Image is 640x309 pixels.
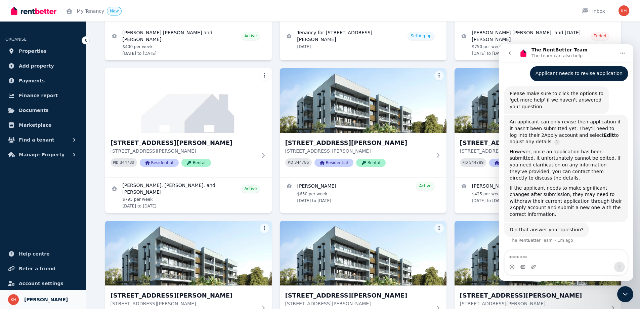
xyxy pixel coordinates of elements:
button: Manage Property [5,148,80,161]
code: 344786 [294,160,309,165]
span: New [110,9,119,13]
a: View details for Joy Lee [455,178,621,207]
a: Documents [5,104,80,117]
button: More options [260,71,269,80]
span: Residential [314,159,353,167]
span: Documents [19,106,49,114]
img: 9/26 Arthur Street, Coffs Harbour [455,221,621,285]
button: More options [434,224,444,233]
span: Add property [19,62,54,70]
a: Marketplace [5,118,80,132]
h3: [STREET_ADDRESS][PERSON_NAME] [285,291,432,300]
h3: [STREET_ADDRESS][PERSON_NAME] [111,138,257,148]
a: Add property [5,59,80,73]
div: Inbox [582,8,605,14]
span: [PERSON_NAME] [24,296,68,304]
small: PID [113,161,119,164]
a: View details for Joan Marie Abordo, Raquel Carandang, and Mary France Sinogbuhan [105,178,272,213]
span: Finance report [19,91,58,100]
img: 5/26 Arthur Street, Coffs Harbour [280,68,446,133]
h3: [STREET_ADDRESS][PERSON_NAME] [285,138,432,148]
p: [STREET_ADDRESS][PERSON_NAME] [460,148,606,154]
button: Find a tenant [5,133,80,147]
img: 8/26 Arthur Street, Coffs Harbour [280,221,446,285]
a: View details for Dominique Batenga [280,178,446,207]
img: 6/26 Arthur Street, Coffs Harbour [455,68,621,133]
span: Residential [489,159,528,167]
span: Properties [19,47,47,55]
code: 344789 [469,160,483,165]
a: View details for Arthur John Wilkinson and Maria Sol Abo Baruzze [105,25,272,60]
a: Refer a friend [5,262,80,275]
a: 4/26 Arthur Street, Coffs Harbour[STREET_ADDRESS][PERSON_NAME][STREET_ADDRESS][PERSON_NAME]PID 34... [105,68,272,178]
span: Refer a friend [19,265,55,273]
h3: [STREET_ADDRESS][PERSON_NAME] [460,291,606,300]
span: Account settings [19,279,63,287]
span: Payments [19,77,45,85]
a: Help centre [5,247,80,261]
a: View details for Tenancy for 2/26 Arthur Street, Coffs Harbour [280,25,446,53]
p: [STREET_ADDRESS][PERSON_NAME] [460,300,606,307]
code: 344780 [120,160,134,165]
h3: [STREET_ADDRESS][PERSON_NAME] [111,291,257,300]
img: 4/26 Arthur Street, Coffs Harbour [105,68,272,133]
a: Properties [5,44,80,58]
img: RentBetter [11,6,56,16]
img: Karen Hickey [618,5,629,16]
a: View details for Ronaldo Cata Montes, Arleen Cabantoc, and Noel Bacunawa [455,25,621,60]
span: Help centre [19,250,50,258]
small: PID [463,161,468,164]
span: Rental [356,159,386,167]
span: Marketplace [19,121,51,129]
iframe: Intercom live chat [617,286,633,302]
a: 6/26 Arthur Street, Coffs Harbour[STREET_ADDRESS][PERSON_NAME][STREET_ADDRESS][PERSON_NAME]PID 34... [455,68,621,178]
p: [STREET_ADDRESS][PERSON_NAME] [111,300,257,307]
a: Account settings [5,277,80,290]
p: [STREET_ADDRESS][PERSON_NAME] [285,300,432,307]
a: Finance report [5,89,80,102]
span: Find a tenant [19,136,54,144]
button: More options [260,224,269,233]
a: 5/26 Arthur Street, Coffs Harbour[STREET_ADDRESS][PERSON_NAME][STREET_ADDRESS][PERSON_NAME]PID 34... [280,68,446,178]
span: Rental [181,159,211,167]
span: Residential [140,159,179,167]
iframe: Intercom live chat [499,44,633,281]
p: [STREET_ADDRESS][PERSON_NAME] [111,148,257,154]
p: [STREET_ADDRESS][PERSON_NAME] [285,148,432,154]
button: More options [434,71,444,80]
span: ORGANISE [5,37,27,42]
img: 7/26 Arthur Street, Coffs Harbour [105,221,272,285]
img: Karen Hickey [8,294,19,305]
a: Payments [5,74,80,87]
span: Manage Property [19,151,65,159]
small: PID [288,161,293,164]
h3: [STREET_ADDRESS][PERSON_NAME] [460,138,606,148]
